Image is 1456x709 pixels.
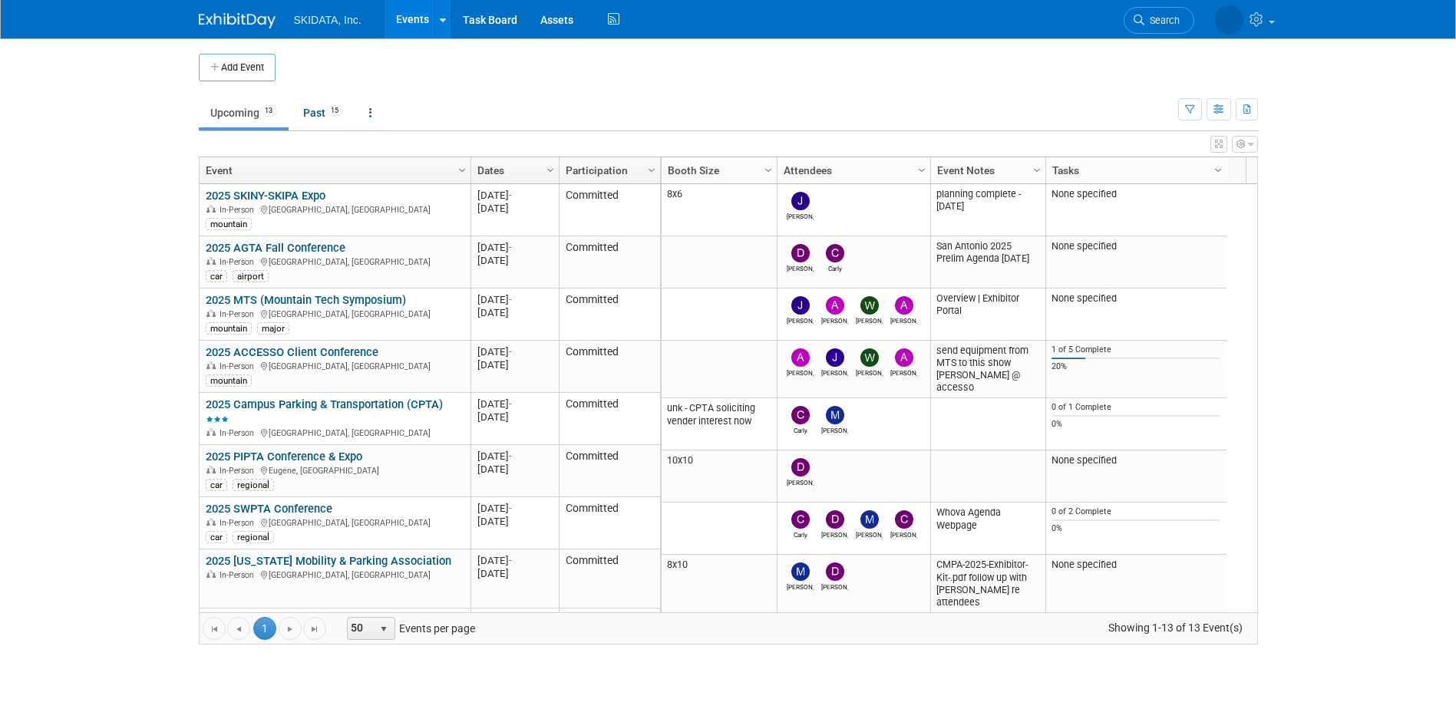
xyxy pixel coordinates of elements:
[206,309,216,317] img: In-Person Event
[206,568,464,581] div: [GEOGRAPHIC_DATA], [GEOGRAPHIC_DATA]
[206,428,216,436] img: In-Person Event
[309,623,321,635] span: Go to the last page
[206,554,451,568] a: 2025 [US_STATE] Mobility & Parking Association
[1052,345,1220,355] div: 1 of 5 Complete
[787,477,814,486] div: Damon Kessler
[1028,157,1045,180] a: Column Settings
[791,458,810,477] img: Damon Kessler
[378,623,390,635] span: select
[257,322,289,335] div: major
[477,463,552,476] div: [DATE]
[566,157,650,183] a: Participation
[220,466,259,476] span: In-Person
[787,367,814,377] div: Andy Shenberger
[206,205,216,213] img: In-Person Event
[1052,157,1217,183] a: Tasks
[206,218,252,230] div: mountain
[1052,240,1220,252] div: None specified
[890,529,917,539] div: Christopher Archer
[826,348,844,367] img: John Keefe
[826,296,844,315] img: Andy Shenberger
[199,98,289,127] a: Upcoming13
[821,581,848,591] div: Damon Kessler
[203,617,226,640] a: Go to the first page
[559,393,660,445] td: Committed
[206,203,464,216] div: [GEOGRAPHIC_DATA], [GEOGRAPHIC_DATA]
[662,398,777,450] td: unk - CPTA soliciting vender interest now
[227,617,250,640] a: Go to the previous page
[930,184,1045,236] td: planning complete - [DATE]
[860,296,879,315] img: William Reigeluth
[930,341,1045,399] td: send equipment from MTS to this show [PERSON_NAME] @ accesso
[206,241,345,255] a: 2025 AGTA Fall Conference
[292,98,355,127] a: Past15
[509,555,512,566] span: -
[206,157,461,183] a: Event
[791,510,810,529] img: Carly Jansen
[477,345,552,358] div: [DATE]
[662,184,777,236] td: 8x6
[206,531,227,543] div: car
[787,210,814,220] div: John Keefe
[787,262,814,272] div: Damon Kessler
[559,184,660,236] td: Committed
[791,348,810,367] img: Andy Shenberger
[348,618,374,639] span: 50
[895,296,913,315] img: Andreas Kranabetter
[477,502,552,515] div: [DATE]
[233,623,245,635] span: Go to the previous page
[477,157,549,183] a: Dates
[327,617,490,640] span: Events per page
[787,315,814,325] div: John Keefe
[791,406,810,424] img: Carly Jansen
[206,255,464,268] div: [GEOGRAPHIC_DATA], [GEOGRAPHIC_DATA]
[206,516,464,529] div: [GEOGRAPHIC_DATA], [GEOGRAPHIC_DATA]
[326,105,343,117] span: 15
[856,315,883,325] div: William Reigeluth
[206,450,362,463] a: 2025 PIPTA Conference & Expo
[220,361,259,371] span: In-Person
[791,562,810,581] img: Malloy Pohrer
[233,479,274,491] div: regional
[206,307,464,320] div: [GEOGRAPHIC_DATA], [GEOGRAPHIC_DATA]
[220,570,259,580] span: In-Person
[821,262,848,272] div: Carly Jansen
[206,463,464,477] div: Eugene, [GEOGRAPHIC_DATA]
[509,450,512,462] span: -
[509,294,512,305] span: -
[1052,506,1220,517] div: 0 of 2 Complete
[206,570,216,578] img: In-Person Event
[220,205,259,215] span: In-Person
[760,157,777,180] a: Column Settings
[856,529,883,539] div: Malloy Pohrer
[1052,559,1220,571] div: None specified
[206,293,406,307] a: 2025 MTS (Mountain Tech Symposium)
[206,359,464,372] div: [GEOGRAPHIC_DATA], [GEOGRAPHIC_DATA]
[930,289,1045,341] td: Overview | Exhibitor Portal
[509,242,512,253] span: -
[791,192,810,210] img: John Keefe
[826,510,844,529] img: Damon Kessler
[477,554,552,567] div: [DATE]
[206,374,252,387] div: mountain
[1052,402,1220,413] div: 0 of 1 Complete
[559,445,660,497] td: Committed
[787,529,814,539] div: Carly Jansen
[1052,361,1220,372] div: 20%
[1052,292,1220,305] div: None specified
[662,555,777,614] td: 8x10
[826,244,844,262] img: Carly Jansen
[206,322,252,335] div: mountain
[856,367,883,377] div: Wesley Martin
[477,411,552,424] div: [DATE]
[821,424,848,434] div: Malloy Pohrer
[206,189,325,203] a: 2025 SKINY-SKIPA Expo
[509,503,512,514] span: -
[206,466,216,473] img: In-Person Event
[477,306,552,319] div: [DATE]
[294,14,362,26] span: SKIDATA, Inc.
[208,623,220,635] span: Go to the first page
[206,270,227,282] div: car
[930,503,1045,555] td: Whova Agenda Webpage
[220,257,259,267] span: In-Person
